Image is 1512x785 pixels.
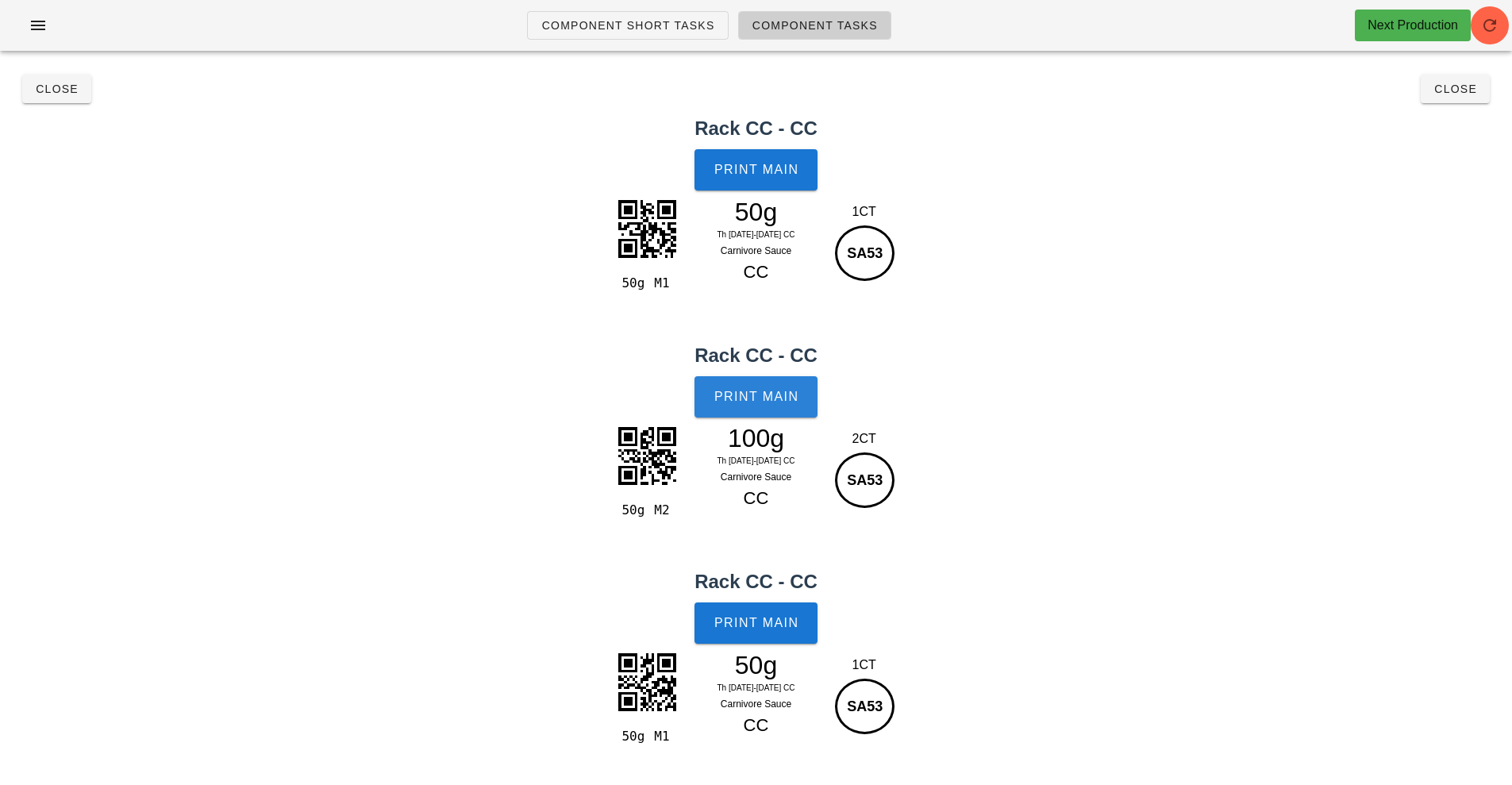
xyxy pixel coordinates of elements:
[1421,75,1490,103] button: Close
[718,230,795,239] span: Th [DATE]-[DATE] CC
[648,500,680,521] div: M2
[648,726,680,747] div: M1
[527,11,728,40] a: Component Short Tasks
[744,488,769,508] span: CC
[687,696,825,712] div: Carnivore Sauce
[687,243,825,259] div: Carnivore Sauce
[714,390,799,404] span: Print Main
[615,500,648,521] div: 50g
[694,149,817,190] button: Print Main
[541,19,714,32] span: Component Short Tasks
[22,75,91,103] button: Close
[744,715,769,735] span: CC
[615,273,648,294] div: 50g
[694,602,817,644] button: Print Main
[35,83,79,95] span: Close
[835,679,895,734] div: SA53
[687,426,825,450] div: 100g
[714,163,799,177] span: Print Main
[615,726,648,747] div: 50g
[687,469,825,485] div: Carnivore Sauce
[687,200,825,224] div: 50g
[1433,83,1477,95] span: Close
[835,225,895,281] div: SA53
[607,642,687,722] img: go131cp352UjcQ8jeGUfRDQxYK2R7SoA+xhyT9s66nhAae9qplb9Z8aAmrJPmSpI4anCWQ0mswFRIaLqNjIVQTA9kJudFGQYV...
[10,341,1502,370] h2: Rack CC - CC
[714,616,799,630] span: Print Main
[694,376,817,418] button: Print Main
[687,653,825,677] div: 50g
[718,456,795,465] span: Th [DATE]-[DATE] CC
[835,452,895,508] div: SA53
[752,19,878,32] span: Component Tasks
[718,683,795,692] span: Th [DATE]-[DATE] CC
[607,189,687,268] img: AfjgMy83cqIdAAAAAElFTkSuQmCC
[1368,16,1458,35] div: Next Production
[607,416,687,495] img: fk5QASlfm2ECNpYQ5xzyPbBFa2NtCtgveDB4DLLqliMKmxvLoBUkzjw9NR6kkKBCNmBimWdtNN5rKdAnEO8aRitKgAQValJ4w...
[831,429,897,448] div: 2CT
[744,262,769,282] span: CC
[10,114,1502,143] h2: Rack CC - CC
[10,568,1502,596] h2: Rack CC - CC
[831,202,897,221] div: 1CT
[648,273,680,294] div: M1
[831,656,897,675] div: 1CT
[738,11,891,40] a: Component Tasks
